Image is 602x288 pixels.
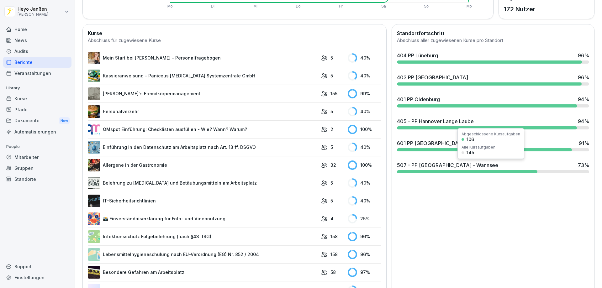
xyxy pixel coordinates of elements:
[578,74,589,81] div: 96 %
[578,96,589,103] div: 94 %
[88,212,318,225] a: 📸 Einverständniserklärung für Foto- und Videonutzung
[397,139,467,147] div: 601 PP [GEOGRAPHIC_DATA]
[330,162,336,168] p: 32
[397,37,589,44] div: Abschluss aller zugewiesenen Kurse pro Standort
[424,4,429,8] text: So
[348,89,381,98] div: 99 %
[397,118,474,125] div: 405 - PP Hannover Lange Laube
[88,230,318,243] a: Infektionsschutz Folgebelehrung (nach §43 IfSG)
[88,70,100,82] img: fvkk888r47r6bwfldzgy1v13.png
[88,123,100,136] img: rsy9vu330m0sw5op77geq2rv.png
[3,68,71,79] a: Veranstaltungen
[88,87,318,100] a: [PERSON_NAME]`s Fremdkörpermanagement
[3,174,71,185] a: Standorte
[348,250,381,259] div: 96 %
[330,144,333,150] p: 5
[88,248,318,261] a: Lebensmittelhygieneschulung nach EU-Verordnung (EG) Nr. 852 / 2004
[3,115,71,127] a: DokumenteNew
[88,105,318,118] a: Personalverzehr
[348,232,381,241] div: 96 %
[348,160,381,170] div: 100 %
[3,142,71,152] p: People
[348,53,381,63] div: 40 %
[3,24,71,35] a: Home
[394,71,592,88] a: 403 PP [GEOGRAPHIC_DATA]96%
[88,52,318,64] a: Mein Start bei [PERSON_NAME] - Personalfragebogen
[3,115,71,127] div: Dokumente
[348,178,381,188] div: 40 %
[88,266,100,279] img: zq4t51x0wy87l3xh8s87q7rq.png
[3,46,71,57] div: Audits
[88,266,318,279] a: Besondere Gefahren am Arbeitsplatz
[3,104,71,115] a: Pfade
[504,4,553,14] p: 172 Nutzer
[330,180,333,186] p: 5
[88,159,100,171] img: gsgognukgwbtoe3cnlsjjbmw.png
[3,83,71,93] p: Library
[462,145,495,149] div: Alle Kursaufgaben
[348,268,381,277] div: 97 %
[88,195,100,207] img: msj3dytn6rmugecro9tfk5p0.png
[330,233,338,240] p: 158
[3,126,71,137] a: Automatisierungen
[394,49,592,66] a: 404 PP Lüneburg96%
[397,29,589,37] h2: Standortfortschritt
[462,132,520,136] div: Abgeschlossene Kursaufgaben
[330,197,333,204] p: 5
[3,163,71,174] a: Gruppen
[394,93,592,110] a: 401 PP Oldenburg94%
[3,93,71,104] div: Kurse
[330,215,334,222] p: 4
[348,143,381,152] div: 40 %
[3,261,71,272] div: Support
[397,96,440,103] div: 401 PP Oldenburg
[330,55,333,61] p: 5
[578,161,589,169] div: 73 %
[330,126,333,133] p: 2
[467,150,474,155] div: 145
[88,123,318,136] a: QMspot Einführung: Checklisten ausfüllen - Wie? Wann? Warum?
[167,4,173,8] text: Mo
[18,12,48,17] p: [PERSON_NAME]
[397,161,498,169] div: 507 - PP [GEOGRAPHIC_DATA] - Wannsee
[330,251,338,258] p: 158
[3,35,71,46] a: News
[3,57,71,68] a: Berichte
[88,212,100,225] img: kmlaa60hhy6rj8umu5j2s6g8.png
[578,52,589,59] div: 96 %
[211,4,214,8] text: Di
[578,118,589,125] div: 94 %
[348,125,381,134] div: 100 %
[88,141,100,154] img: x7xa5977llyo53hf30kzdyol.png
[59,117,70,124] div: New
[253,4,257,8] text: Mi
[88,195,318,207] a: IT-Sicherheitsrichtlinien
[88,248,100,261] img: gxsnf7ygjsfsmxd96jxi4ufn.png
[88,141,318,154] a: Einführung in den Datenschutz am Arbeitsplatz nach Art. 13 ff. DSGVO
[467,4,472,8] text: Mo
[467,137,474,142] div: 106
[348,196,381,206] div: 40 %
[330,108,333,115] p: 5
[397,52,438,59] div: 404 PP Lüneburg
[394,159,592,176] a: 507 - PP [GEOGRAPHIC_DATA] - Wannsee73%
[330,269,336,275] p: 58
[296,4,301,8] text: Do
[88,159,318,171] a: Allergene in der Gastronomie
[88,29,381,37] h2: Kurse
[88,70,318,82] a: Kassieranweisung - Paniceus [MEDICAL_DATA] Systemzentrale GmbH
[348,71,381,81] div: 40 %
[339,4,342,8] text: Fr
[88,230,100,243] img: tgff07aey9ahi6f4hltuk21p.png
[348,107,381,116] div: 40 %
[3,272,71,283] a: Einstellungen
[88,87,100,100] img: ltafy9a5l7o16y10mkzj65ij.png
[394,137,592,154] a: 601 PP [GEOGRAPHIC_DATA]91%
